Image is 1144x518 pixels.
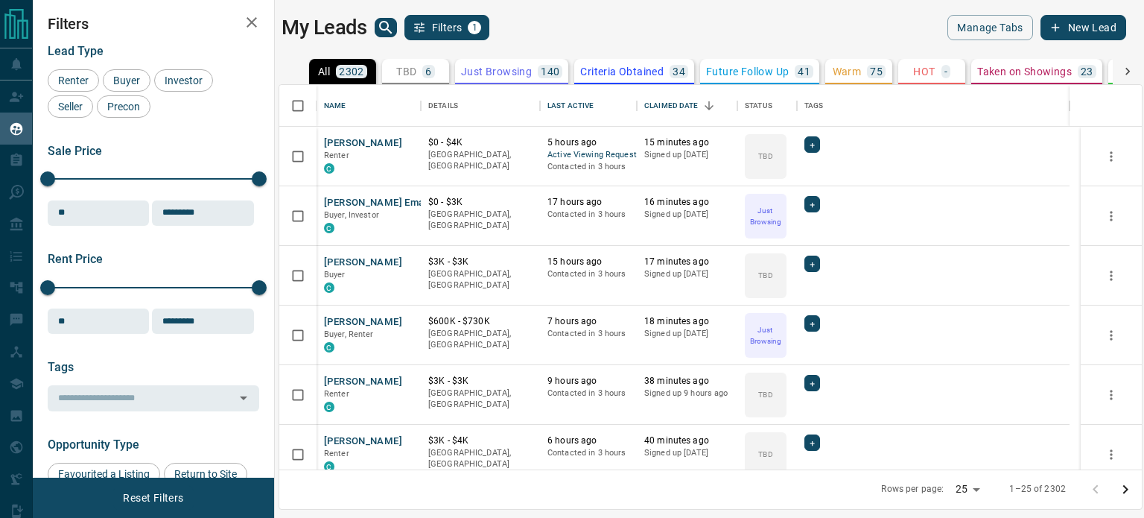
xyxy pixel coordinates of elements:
[644,447,730,459] p: Signed up [DATE]
[947,15,1032,40] button: Manage Tabs
[699,95,719,116] button: Sort
[1040,15,1126,40] button: New Lead
[644,375,730,388] p: 38 minutes ago
[637,85,737,127] div: Claimed Date
[324,270,346,279] span: Buyer
[159,75,208,86] span: Investor
[324,196,424,210] button: [PERSON_NAME] Ema
[428,149,533,172] p: [GEOGRAPHIC_DATA], [GEOGRAPHIC_DATA]
[1009,483,1066,496] p: 1–25 of 2302
[48,438,139,452] span: Opportunity Type
[737,85,797,127] div: Status
[810,316,815,331] span: +
[428,136,533,149] p: $0 - $4K
[324,342,334,353] div: condos.ca
[977,66,1072,77] p: Taken on Showings
[810,197,815,212] span: +
[547,209,629,221] p: Contacted in 3 hours
[745,85,772,127] div: Status
[324,210,379,220] span: Buyer, Investor
[547,375,629,388] p: 9 hours ago
[547,161,629,173] p: Contacted in 3 hours
[804,375,820,391] div: +
[324,461,334,472] div: condos.ca
[547,435,629,447] p: 6 hours ago
[324,389,349,399] span: Renter
[580,66,664,77] p: Criteria Obtained
[324,282,334,293] div: condos.ca
[324,151,349,160] span: Renter
[804,435,820,451] div: +
[804,196,820,212] div: +
[102,101,145,113] span: Precon
[48,252,103,266] span: Rent Price
[428,256,533,268] p: $3K - $3K
[421,85,540,127] div: Details
[804,315,820,332] div: +
[833,66,862,77] p: Warm
[804,136,820,153] div: +
[644,85,699,127] div: Claimed Date
[1100,443,1122,466] button: more
[1100,324,1122,347] button: more
[425,66,431,77] p: 6
[746,324,785,347] p: Just Browsing
[644,136,730,149] p: 15 minutes ago
[48,95,93,118] div: Seller
[339,66,364,77] p: 2302
[644,149,730,161] p: Signed up [DATE]
[154,69,213,92] div: Investor
[324,329,374,339] span: Buyer, Renter
[1100,205,1122,227] button: more
[810,376,815,391] span: +
[547,149,629,162] span: Active Viewing Request
[324,256,402,270] button: [PERSON_NAME]
[1081,66,1093,77] p: 23
[324,136,402,151] button: [PERSON_NAME]
[870,66,883,77] p: 75
[324,223,334,233] div: condos.ca
[758,389,772,400] p: TBD
[673,66,685,77] p: 34
[540,85,637,127] div: Last Active
[48,360,74,374] span: Tags
[428,447,533,470] p: [GEOGRAPHIC_DATA], [GEOGRAPHIC_DATA]
[881,483,944,496] p: Rows per page:
[103,69,150,92] div: Buyer
[48,69,99,92] div: Renter
[746,205,785,227] p: Just Browsing
[53,75,94,86] span: Renter
[428,268,533,291] p: [GEOGRAPHIC_DATA], [GEOGRAPHIC_DATA]
[913,66,935,77] p: HOT
[944,66,947,77] p: -
[547,85,594,127] div: Last Active
[547,328,629,340] p: Contacted in 3 hours
[797,85,1070,127] div: Tags
[428,209,533,232] p: [GEOGRAPHIC_DATA], [GEOGRAPHIC_DATA]
[547,447,629,459] p: Contacted in 3 hours
[428,85,458,127] div: Details
[113,485,193,511] button: Reset Filters
[324,85,346,127] div: Name
[1100,265,1122,287] button: more
[810,256,815,271] span: +
[644,388,730,399] p: Signed up 9 hours ago
[1100,145,1122,168] button: more
[375,18,397,37] button: search button
[758,270,772,281] p: TBD
[164,463,247,485] div: Return to Site
[547,256,629,268] p: 15 hours ago
[798,66,810,77] p: 41
[810,435,815,450] span: +
[324,163,334,174] div: condos.ca
[282,16,367,40] h1: My Leads
[324,315,402,329] button: [PERSON_NAME]
[1100,384,1122,406] button: more
[644,268,730,280] p: Signed up [DATE]
[428,375,533,388] p: $3K - $3K
[48,144,102,158] span: Sale Price
[644,315,730,328] p: 18 minutes ago
[644,209,730,221] p: Signed up [DATE]
[324,375,402,389] button: [PERSON_NAME]
[469,22,480,33] span: 1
